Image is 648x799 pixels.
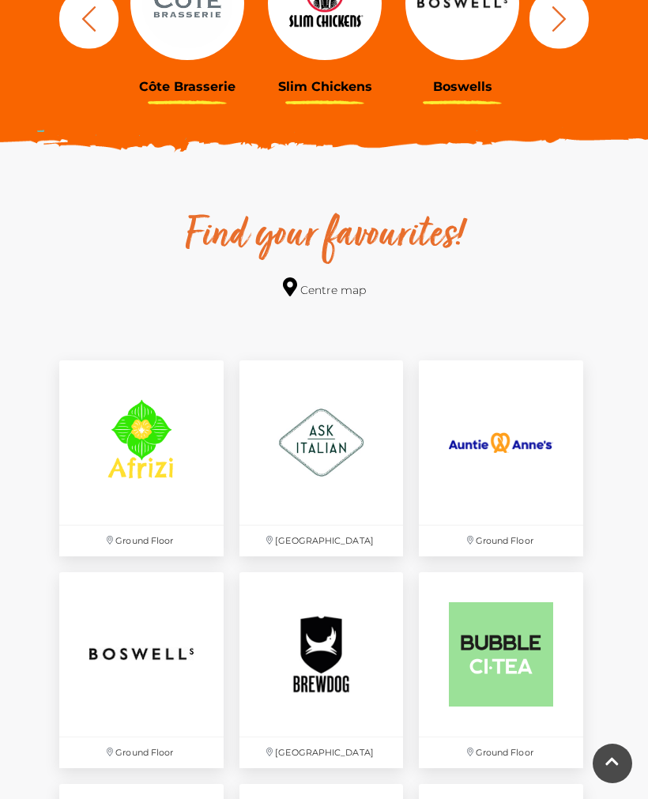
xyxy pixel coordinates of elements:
a: Ground Floor [411,352,591,564]
a: [GEOGRAPHIC_DATA] [232,352,412,564]
p: [GEOGRAPHIC_DATA] [239,526,404,556]
p: Ground Floor [419,526,583,556]
h3: Boswells [405,79,519,94]
a: Ground Floor [411,564,591,776]
h3: Côte Brasserie [130,79,244,94]
a: Centre map [283,277,366,299]
p: [GEOGRAPHIC_DATA] [239,737,404,768]
p: Ground Floor [59,737,224,768]
a: Ground Floor [51,564,232,776]
a: Ground Floor [51,352,232,564]
a: [GEOGRAPHIC_DATA] [232,564,412,776]
p: Ground Floor [419,737,583,768]
h2: Find your favourites! [51,211,597,262]
h3: Slim Chickens [268,79,382,94]
p: Ground Floor [59,526,224,556]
